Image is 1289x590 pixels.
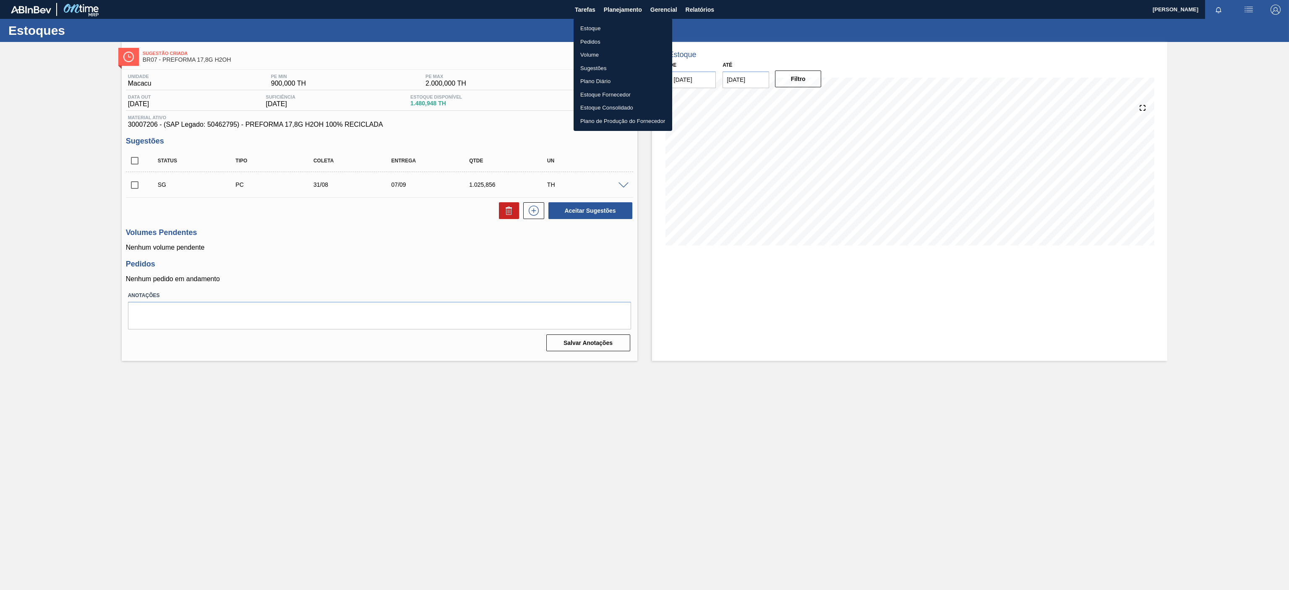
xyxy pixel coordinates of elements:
a: Plano de Produção do Fornecedor [574,115,672,128]
a: Estoque [574,22,672,35]
a: Estoque Fornecedor [574,88,672,102]
a: Pedidos [574,35,672,49]
a: Estoque Consolidado [574,101,672,115]
a: Plano Diário [574,75,672,88]
a: Sugestões [574,62,672,75]
a: Volume [574,48,672,62]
